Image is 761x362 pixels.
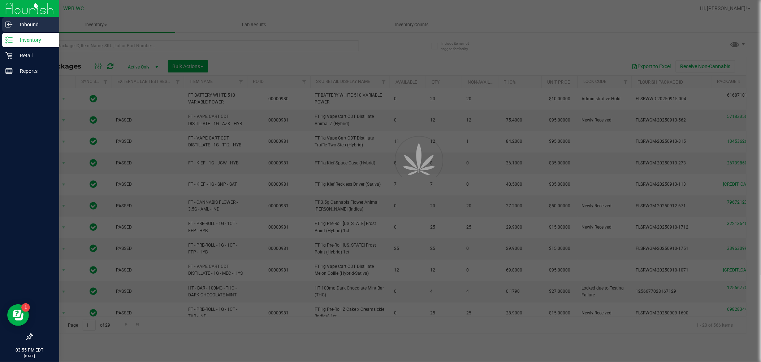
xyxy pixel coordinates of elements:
[5,21,13,28] inline-svg: Inbound
[13,20,56,29] p: Inbound
[3,347,56,353] p: 03:55 PM EDT
[3,353,56,359] p: [DATE]
[13,67,56,75] p: Reports
[5,36,13,44] inline-svg: Inventory
[7,304,29,326] iframe: Resource center
[13,36,56,44] p: Inventory
[13,51,56,60] p: Retail
[21,303,30,312] iframe: Resource center unread badge
[5,52,13,59] inline-svg: Retail
[5,67,13,75] inline-svg: Reports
